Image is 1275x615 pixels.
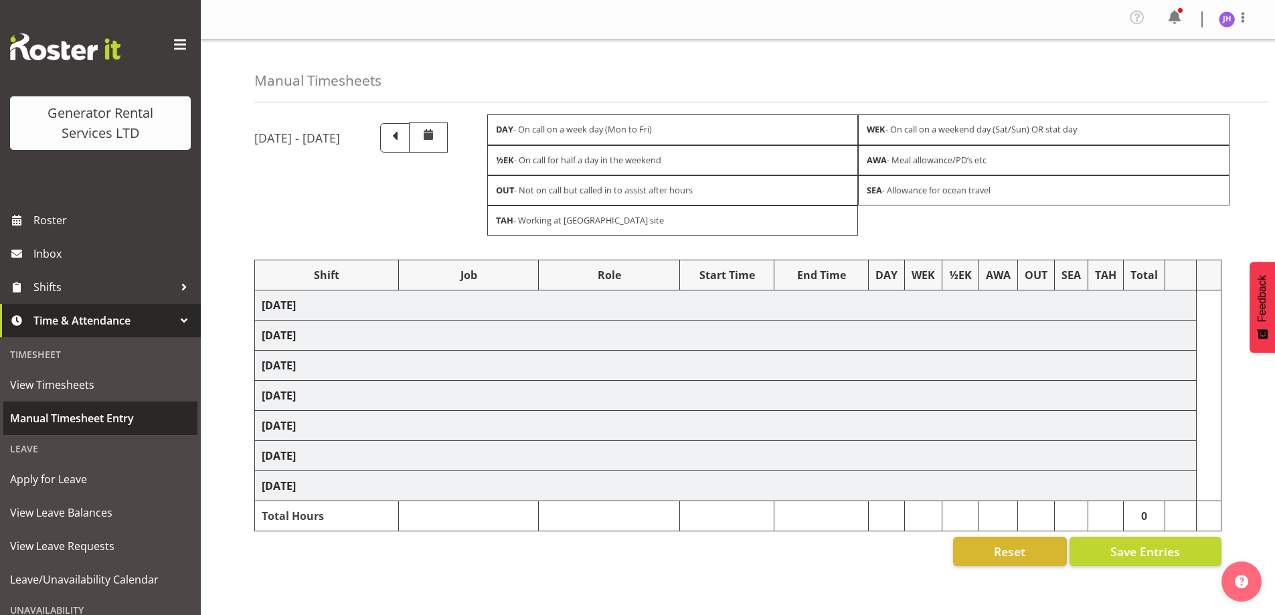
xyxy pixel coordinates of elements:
[33,277,174,297] span: Shifts
[3,529,197,563] a: View Leave Requests
[487,114,859,145] div: - On call on a week day (Mon to Fri)
[986,267,1011,283] div: AWA
[3,368,197,402] a: View Timesheets
[487,175,859,205] div: - Not on call but called in to assist after hours
[254,130,340,145] h5: [DATE] - [DATE]
[1130,267,1158,283] div: Total
[262,267,392,283] div: Shift
[994,543,1025,560] span: Reset
[255,441,1197,471] td: [DATE]
[255,290,1197,321] td: [DATE]
[1110,543,1180,560] span: Save Entries
[858,145,1229,175] div: - Meal allowance/PD’s etc
[10,469,191,489] span: Apply for Leave
[1070,537,1221,566] button: Save Entries
[487,145,859,175] div: - On call for half a day in the weekend
[912,267,935,283] div: WEK
[496,123,513,135] strong: DAY
[10,503,191,523] span: View Leave Balances
[949,267,972,283] div: ½EK
[23,103,177,143] div: Generator Rental Services LTD
[867,123,885,135] strong: WEK
[3,341,197,368] div: Timesheet
[254,73,381,88] h4: Manual Timesheets
[255,351,1197,381] td: [DATE]
[255,411,1197,441] td: [DATE]
[953,537,1067,566] button: Reset
[1219,11,1235,27] img: james-hilhorst5206.jpg
[496,214,513,226] strong: TAH
[875,267,898,283] div: DAY
[3,496,197,529] a: View Leave Balances
[867,154,887,166] strong: AWA
[1250,262,1275,353] button: Feedback - Show survey
[10,408,191,428] span: Manual Timesheet Entry
[10,375,191,395] span: View Timesheets
[1123,501,1165,531] td: 0
[33,244,194,264] span: Inbox
[1025,267,1047,283] div: OUT
[10,569,191,590] span: Leave/Unavailability Calendar
[33,311,174,331] span: Time & Attendance
[858,175,1229,205] div: - Allowance for ocean travel
[781,267,861,283] div: End Time
[496,154,514,166] strong: ½EK
[255,381,1197,411] td: [DATE]
[545,267,673,283] div: Role
[1256,275,1268,322] span: Feedback
[3,462,197,496] a: Apply for Leave
[487,205,859,236] div: - Working at [GEOGRAPHIC_DATA] site
[3,402,197,435] a: Manual Timesheet Entry
[687,267,767,283] div: Start Time
[1095,267,1116,283] div: TAH
[10,536,191,556] span: View Leave Requests
[1235,575,1248,588] img: help-xxl-2.png
[3,435,197,462] div: Leave
[858,114,1229,145] div: - On call on a weekend day (Sat/Sun) OR stat day
[1061,267,1081,283] div: SEA
[10,33,120,60] img: Rosterit website logo
[33,210,194,230] span: Roster
[496,184,514,196] strong: OUT
[3,563,197,596] a: Leave/Unavailability Calendar
[406,267,531,283] div: Job
[255,501,399,531] td: Total Hours
[255,471,1197,501] td: [DATE]
[255,321,1197,351] td: [DATE]
[867,184,882,196] strong: SEA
